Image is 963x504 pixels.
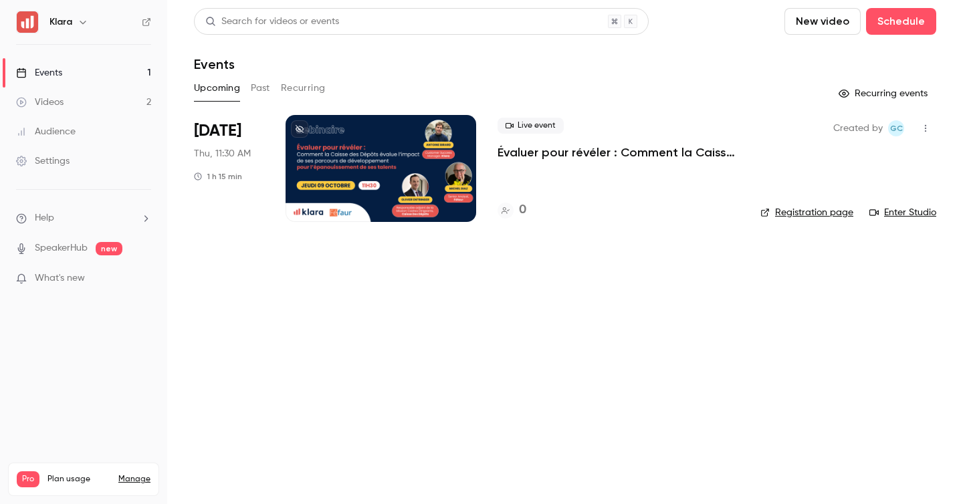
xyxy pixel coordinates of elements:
h1: Events [194,56,235,72]
button: New video [784,8,861,35]
span: Plan usage [47,474,110,485]
span: Live event [498,118,564,134]
span: What's new [35,271,85,285]
div: Search for videos or events [205,15,339,29]
div: Events [16,66,62,80]
a: Registration page [760,206,853,219]
div: Settings [16,154,70,168]
div: Videos [16,96,64,109]
button: Upcoming [194,78,240,99]
a: Manage [118,474,150,485]
div: Oct 9 Thu, 11:30 AM (Europe/Paris) [194,115,264,222]
span: Help [35,211,54,225]
a: Évaluer pour révéler : Comment la Caisse des Dépôts évalue l’impact de ses parcours de développem... [498,144,739,160]
a: 0 [498,201,526,219]
a: Enter Studio [869,206,936,219]
span: Created by [833,120,883,136]
h6: Klara [49,15,72,29]
span: Pro [17,471,39,487]
button: Recurring [281,78,326,99]
li: help-dropdown-opener [16,211,151,225]
div: Audience [16,125,76,138]
span: Giulietta Celada [888,120,904,136]
a: SpeakerHub [35,241,88,255]
span: Thu, 11:30 AM [194,147,251,160]
button: Recurring events [833,83,936,104]
span: [DATE] [194,120,241,142]
div: 1 h 15 min [194,171,242,182]
button: Past [251,78,270,99]
button: Schedule [866,8,936,35]
iframe: Noticeable Trigger [135,273,151,285]
span: GC [890,120,903,136]
img: Klara [17,11,38,33]
span: new [96,242,122,255]
h4: 0 [519,201,526,219]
